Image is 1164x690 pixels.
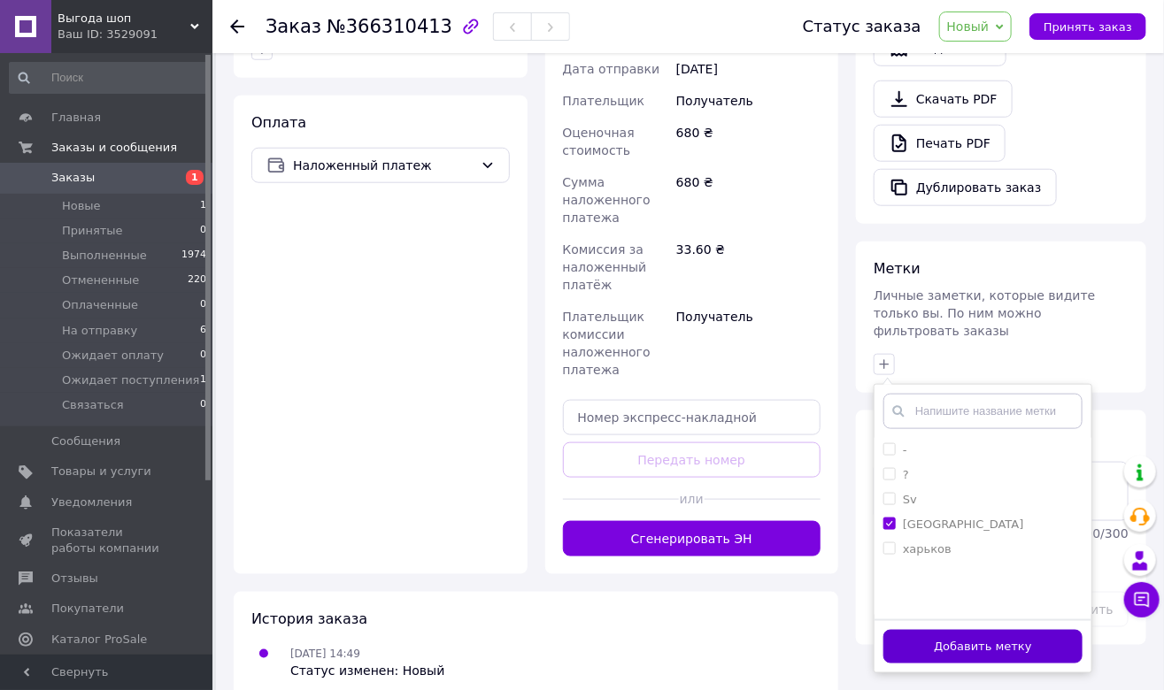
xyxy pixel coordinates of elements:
[200,297,206,313] span: 0
[51,601,124,617] span: Покупатели
[200,223,206,239] span: 0
[874,80,1013,118] a: Скачать PDF
[62,323,137,339] span: На отправку
[1029,13,1146,40] button: Принять заказ
[200,348,206,364] span: 0
[51,632,147,648] span: Каталог ProSale
[62,397,124,413] span: Связаться
[266,16,321,37] span: Заказ
[200,198,206,214] span: 1
[1077,526,1129,540] span: 300 / 300
[251,114,306,131] span: Оплата
[673,301,824,386] div: Получатель
[62,348,164,364] span: Ожидает оплату
[883,394,1083,429] input: Напишите название метки
[51,464,151,479] span: Товары и услуги
[947,19,990,34] span: Новый
[903,493,917,506] label: Sv
[200,372,206,388] span: 1
[673,234,824,301] div: 33.60 ₴
[200,323,206,339] span: 6
[290,662,444,679] div: Статус изменен: Новый
[200,397,206,413] span: 0
[874,125,1006,162] a: Печать PDF
[188,272,206,288] span: 220
[51,140,177,156] span: Заказы и сообщения
[251,610,367,627] span: История заказа
[903,443,907,456] label: -
[1044,20,1132,34] span: Принять заказ
[874,288,1096,338] span: Личные заметки, которые видите только вы. По ним можно фильтровать заказы
[62,372,200,388] span: Ожидает поступления
[563,242,647,292] span: Комиссия за наложенный платёж
[673,117,824,166] div: 680 ₴
[563,310,651,377] span: Плательщик комиссии наложенного платежа
[51,571,98,586] span: Отзывы
[51,433,120,449] span: Сообщения
[62,223,123,239] span: Принятые
[293,156,474,175] span: Наложенный платеж
[563,94,645,108] span: Плательщик
[327,16,452,37] span: №366310413
[1124,582,1160,617] button: Чат с покупателем
[58,11,190,27] span: Выгода шоп
[51,110,101,126] span: Главная
[679,490,705,508] span: или
[186,170,204,185] span: 1
[51,494,132,510] span: Уведомления
[673,166,824,234] div: 680 ₴
[51,525,164,556] span: Показатели работы компании
[673,53,824,85] div: [DATE]
[51,170,95,186] span: Заказы
[62,198,101,214] span: Новые
[181,248,206,264] span: 1974
[874,169,1057,206] button: Дублировать заказ
[563,62,660,76] span: Дата отправки
[803,18,921,35] div: Статус заказа
[230,18,244,35] div: Вернуться назад
[62,272,139,288] span: Отмененные
[874,260,921,277] span: Метки
[563,126,635,157] span: Оценочная стоимость
[62,248,147,264] span: Выполненные
[903,468,909,481] label: ?
[903,542,952,556] label: харьков
[563,400,821,435] input: Номер экспресс-накладной
[290,648,360,660] span: [DATE] 14:49
[563,175,651,225] span: Сумма наложенного платежа
[9,62,208,94] input: Поиск
[58,27,212,42] div: Ваш ID: 3529091
[883,630,1083,664] button: Добавить метку
[903,517,1024,531] label: [GEOGRAPHIC_DATA]
[563,521,821,556] button: Сгенерировать ЭН
[62,297,138,313] span: Оплаченные
[673,85,824,117] div: Получатель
